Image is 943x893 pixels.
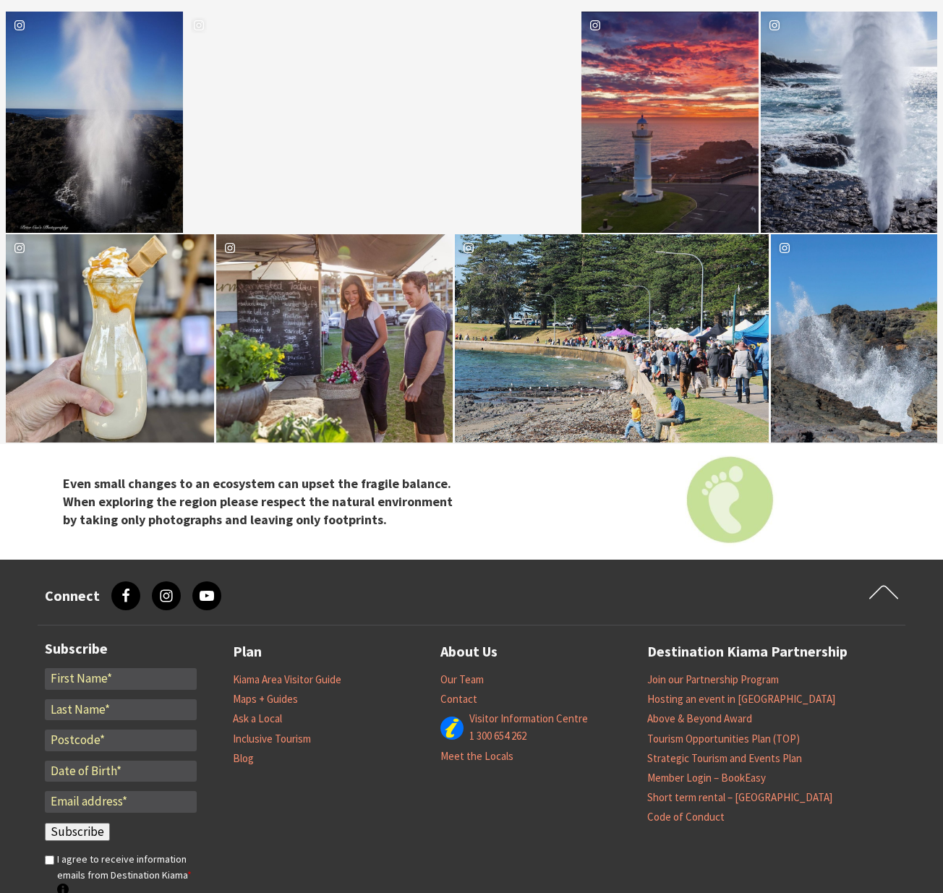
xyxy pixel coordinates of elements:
a: Contact [440,692,477,706]
svg: instagram icon [191,17,207,33]
h3: Connect [45,587,100,604]
a: Inclusive Tourism [233,732,311,746]
a: Blog [233,751,254,766]
a: Member Login – BookEasy [647,771,766,785]
button: image gallery, click to learn more about photo: Why do we love Wednesdays so much? Our community’... [216,234,453,443]
a: Join our Partnership Program [647,672,779,687]
a: Meet the Locals [440,749,513,764]
input: Date of Birth* [45,761,197,782]
svg: instagram icon [222,240,238,256]
h3: Subscribe [45,640,197,657]
a: About Us [440,640,498,664]
button: image gallery, click to learn more about photo: Best blowhole I’ve ever seen... 😊✌️ . . . #nsw #n... [761,12,937,233]
svg: instagram icon [461,240,477,256]
button: image gallery, click to learn more about photo: Sunrise at the Kiama lighthouse before they took ... [581,12,759,233]
button: image gallery, click to learn more about photo: K I A M A #swipe Kiama is a unique town, as it is... [455,234,769,443]
button: image gallery, click to learn more about photo: Our Caramilk shake special is exactly what you ne... [6,234,214,443]
a: Our Team [440,672,484,687]
a: Ask a Local [233,712,282,726]
svg: instagram icon [12,240,27,256]
input: Subscribe [45,823,110,842]
a: Maps + Guides [233,692,298,706]
button: image gallery, click to learn more about photo: // Today was my last day of school for this semes... [771,234,937,443]
a: Kiama Area Visitor Guide [233,672,341,687]
a: Short term rental – [GEOGRAPHIC_DATA] Code of Conduct [647,790,832,824]
a: Strategic Tourism and Events Plan [647,751,802,766]
a: Destination Kiama Partnership [647,640,848,664]
input: Postcode* [45,730,197,751]
svg: instagram icon [777,240,793,256]
svg: instagram icon [587,17,603,33]
a: Hosting an event in [GEOGRAPHIC_DATA] [647,692,835,706]
a: Above & Beyond Award [647,712,752,726]
button: image gallery, click to learn more about photo: Would you love such beautiful nature? Captured on... [6,12,183,233]
input: Email address* [45,791,197,813]
button: image gallery, click to learn more about photo: Little fly around Kiama today. Taking in surf bea... [185,12,580,233]
input: Last Name* [45,699,197,721]
a: 1 300 654 262 [469,729,526,743]
svg: instagram icon [767,17,782,33]
a: Plan [233,640,262,664]
strong: Even small changes to an ecosystem can upset the fragile balance. When exploring the region pleas... [63,475,453,528]
input: First Name* [45,668,197,690]
a: Tourism Opportunities Plan (TOP) [647,732,800,746]
a: Visitor Information Centre [469,712,588,726]
svg: instagram icon [12,17,27,33]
